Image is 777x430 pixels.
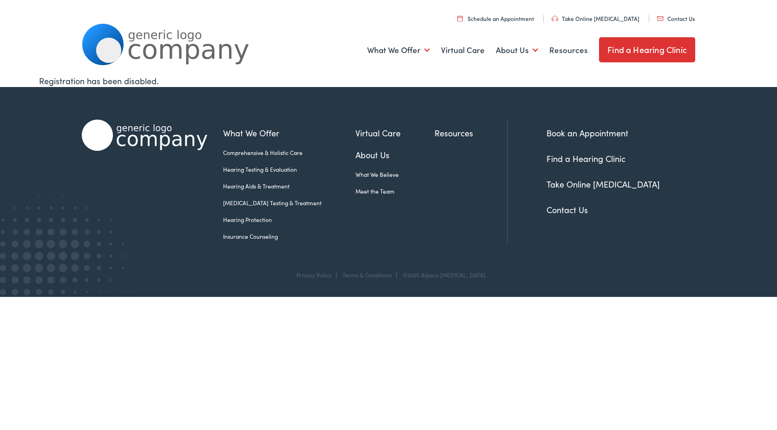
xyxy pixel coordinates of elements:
[547,153,626,164] a: Find a Hearing Clinic
[223,165,356,174] a: Hearing Testing & Evaluation
[223,182,356,190] a: Hearing Aids & Treatment
[599,37,695,62] a: Find a Hearing Clinic
[496,33,538,67] a: About Us
[356,187,435,195] a: Meet the Team
[223,199,356,207] a: [MEDICAL_DATA] Testing & Treatment
[657,16,664,21] img: utility icon
[549,33,588,67] a: Resources
[356,127,435,139] a: Virtual Care
[547,204,588,215] a: Contact Us
[398,272,486,278] div: ©2025 Alpaca [MEDICAL_DATA]
[82,120,207,151] img: Alpaca Audiology
[342,271,392,279] a: Terms & Conditions
[356,148,435,161] a: About Us
[552,16,558,21] img: utility icon
[223,127,356,139] a: What We Offer
[441,33,485,67] a: Virtual Care
[457,15,463,21] img: utility icon
[39,74,738,87] div: Registration has been disabled.
[547,178,660,190] a: Take Online [MEDICAL_DATA]
[296,271,331,279] a: Privacy Policy
[435,127,507,139] a: Resources
[223,232,356,241] a: Insurance Counseling
[552,14,639,22] a: Take Online [MEDICAL_DATA]
[547,127,628,139] a: Book an Appointment
[356,170,435,179] a: What We Believe
[223,148,356,157] a: Comprehensive & Holistic Care
[367,33,430,67] a: What We Offer
[223,215,356,224] a: Hearing Protection
[657,14,695,22] a: Contact Us
[457,14,534,22] a: Schedule an Appointment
